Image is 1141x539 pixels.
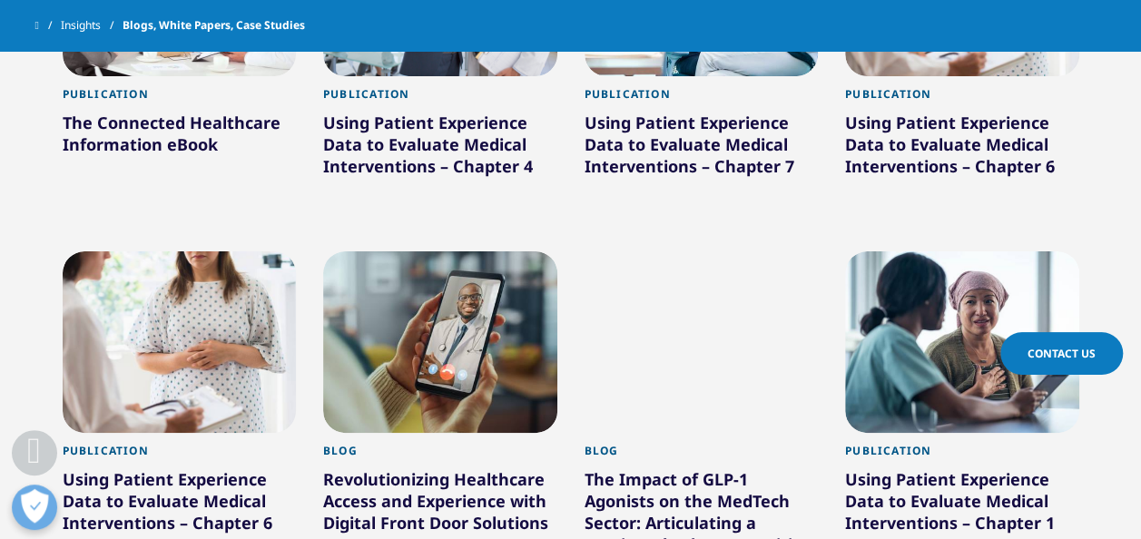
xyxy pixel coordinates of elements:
div: The Connected Healthcare Information eBook [63,112,297,162]
div: Using Patient Experience Data to Evaluate Medical Interventions – Chapter 7 [585,112,819,184]
a: Publication Using Patient Experience Data to Evaluate Medical Interventions – Chapter 6 [845,76,1079,224]
button: Open Preferences [12,485,57,530]
a: Contact Us [1000,332,1123,375]
div: Publication [845,87,1079,112]
span: Contact Us [1028,346,1096,361]
div: Using Patient Experience Data to Evaluate Medical Interventions – Chapter 4 [323,112,557,184]
div: Publication [63,444,297,468]
a: Insights [61,9,123,42]
a: Publication Using Patient Experience Data to Evaluate Medical Interventions – Chapter 4 [323,76,557,224]
div: Blog [323,444,557,468]
div: Blog [585,444,819,468]
a: Publication Using Patient Experience Data to Evaluate Medical Interventions – Chapter 7 [585,76,819,224]
div: Publication [585,87,819,112]
span: Blogs, White Papers, Case Studies [123,9,305,42]
div: Using Patient Experience Data to Evaluate Medical Interventions – Chapter 6 [845,112,1079,184]
div: Publication [845,444,1079,468]
a: Publication The Connected Healthcare Information eBook [63,76,297,202]
div: Publication [323,87,557,112]
div: Publication [63,87,297,112]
